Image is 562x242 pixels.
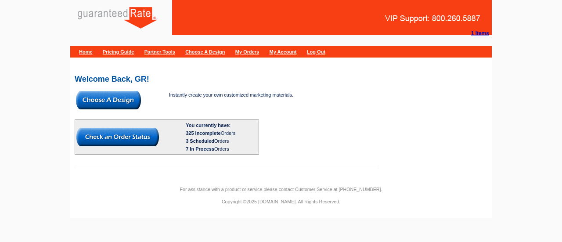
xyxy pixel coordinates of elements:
[235,49,259,54] a: My Orders
[76,91,141,109] img: button-choose-design.gif
[75,75,487,83] h2: Welcome Back, GR!
[70,198,492,206] p: Copyright ©2025 [DOMAIN_NAME]. All Rights Reserved.
[169,92,293,98] span: Instantly create your own customized marketing materials.
[70,185,492,193] p: For assistance with a product or service please contact Customer Service at [PHONE_NUMBER].
[76,128,159,146] img: button-check-order-status.gif
[186,146,214,152] span: 7 In Process
[186,138,214,144] span: 3 Scheduled
[186,123,231,128] b: You currently have:
[307,49,325,54] a: Log Out
[103,49,134,54] a: Pricing Guide
[79,49,93,54] a: Home
[270,49,297,54] a: My Account
[144,49,175,54] a: Partner Tools
[186,130,220,136] span: 325 Incomplete
[471,30,489,36] strong: 1 Items
[185,49,225,54] a: Choose A Design
[186,129,257,153] div: Orders Orders Orders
